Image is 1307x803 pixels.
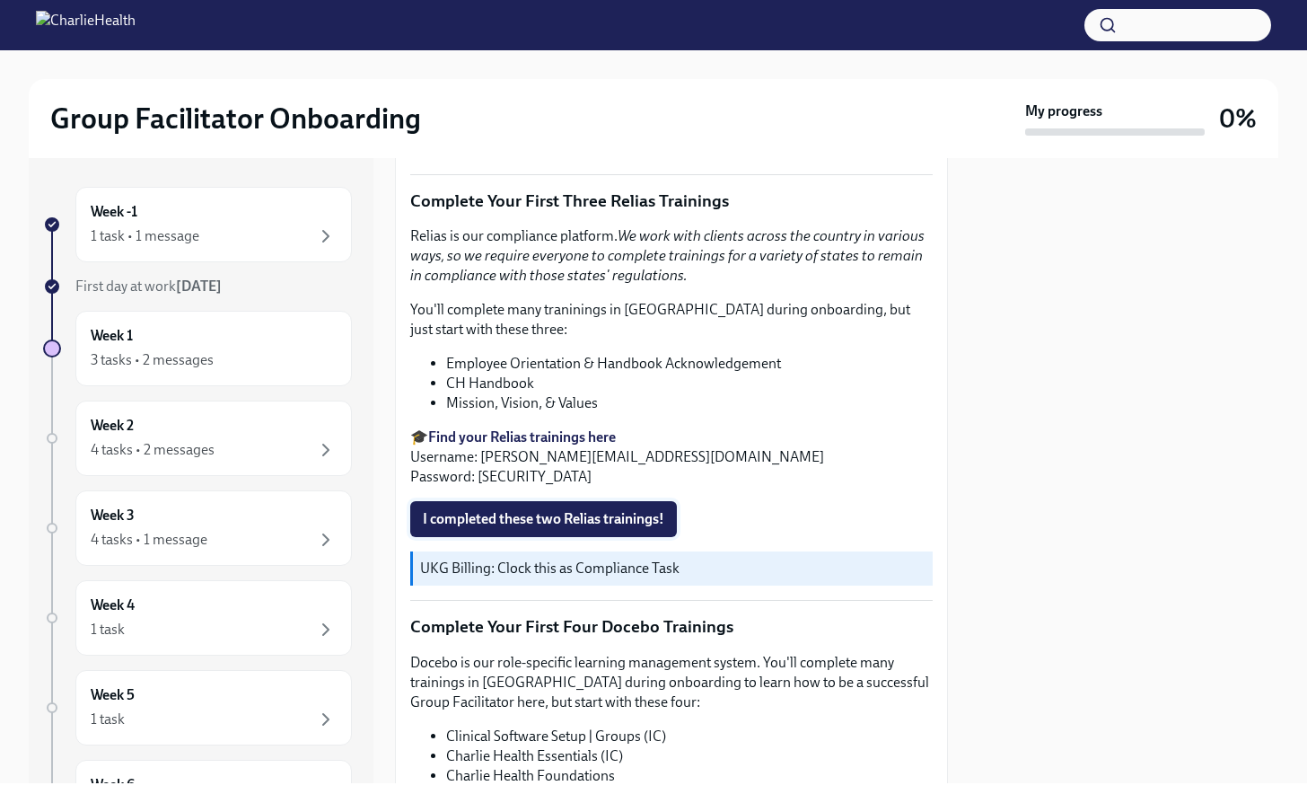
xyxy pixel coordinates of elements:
[43,311,352,386] a: Week 13 tasks • 2 messages
[91,440,215,460] div: 4 tasks • 2 messages
[43,277,352,296] a: First day at work[DATE]
[446,766,933,786] li: Charlie Health Foundations
[91,620,125,640] div: 1 task
[91,506,135,525] h6: Week 3
[1025,101,1102,121] strong: My progress
[410,226,933,286] p: Relias is our compliance platform.
[91,202,137,222] h6: Week -1
[36,11,136,40] img: CharlieHealth
[75,278,222,295] span: First day at work
[91,710,125,729] div: 1 task
[446,727,933,746] li: Clinical Software Setup | Groups (IC)
[91,685,135,705] h6: Week 5
[43,490,352,566] a: Week 34 tasks • 1 message
[91,226,199,246] div: 1 task • 1 message
[410,501,677,537] button: I completed these two Relias trainings!
[91,416,134,436] h6: Week 2
[410,227,925,284] em: We work with clients across the country in various ways, so we require everyone to complete train...
[91,530,207,550] div: 4 tasks • 1 message
[428,428,616,446] a: Find your Relias trainings here
[423,510,664,528] span: I completed these two Relias trainings!
[43,187,352,262] a: Week -11 task • 1 message
[410,615,933,639] p: Complete Your First Four Docebo Trainings
[446,374,933,393] li: CH Handbook
[43,670,352,746] a: Week 51 task
[446,393,933,413] li: Mission, Vision, & Values
[176,278,222,295] strong: [DATE]
[446,354,933,374] li: Employee Orientation & Handbook Acknowledgement
[91,326,133,346] h6: Week 1
[410,653,933,712] p: Docebo is our role-specific learning management system. You'll complete many trainings in [GEOGRA...
[91,596,135,615] h6: Week 4
[43,401,352,476] a: Week 24 tasks • 2 messages
[410,190,933,213] p: Complete Your First Three Relias Trainings
[410,428,933,487] p: 🎓 Username: [PERSON_NAME][EMAIL_ADDRESS][DOMAIN_NAME] Password: [SECURITY_DATA]
[91,775,135,795] h6: Week 6
[43,580,352,656] a: Week 41 task
[50,101,421,137] h2: Group Facilitator Onboarding
[446,746,933,766] li: Charlie Health Essentials (IC)
[410,300,933,340] p: You'll complete many traninings in [GEOGRAPHIC_DATA] during onboarding, but just start with these...
[420,559,925,578] p: UKG Billing: Clock this as Compliance Task
[91,350,214,370] div: 3 tasks • 2 messages
[1219,102,1257,135] h3: 0%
